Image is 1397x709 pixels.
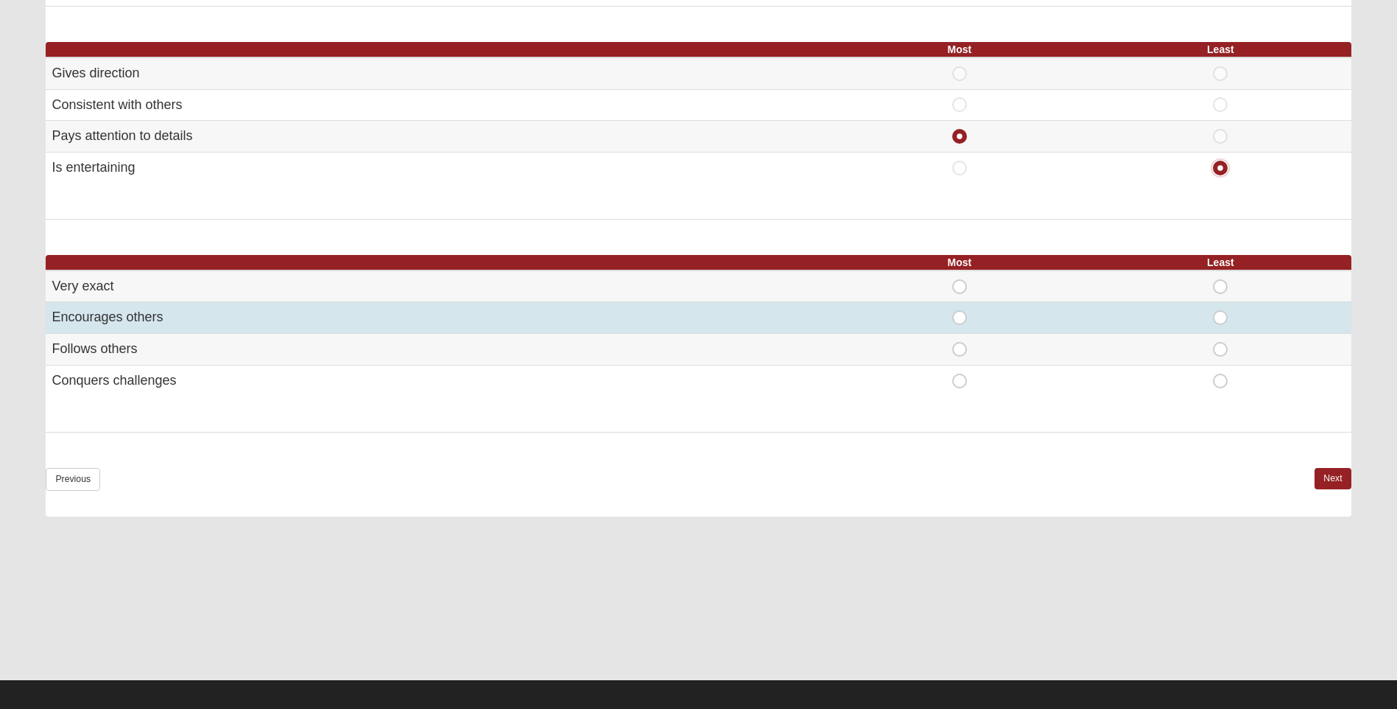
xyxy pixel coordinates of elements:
td: Encourages others [46,302,828,334]
th: Least [1090,42,1351,57]
td: Gives direction [46,57,828,89]
a: Next [1315,468,1351,489]
td: Follows others [46,334,828,366]
td: Consistent with others [46,89,828,121]
td: Conquers challenges [46,365,828,396]
th: Most [829,42,1090,57]
td: Pays attention to details [46,121,828,153]
td: Very exact [46,270,828,302]
td: Is entertaining [46,152,828,183]
th: Most [829,255,1090,270]
a: Previous [46,468,100,491]
th: Least [1090,255,1351,270]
